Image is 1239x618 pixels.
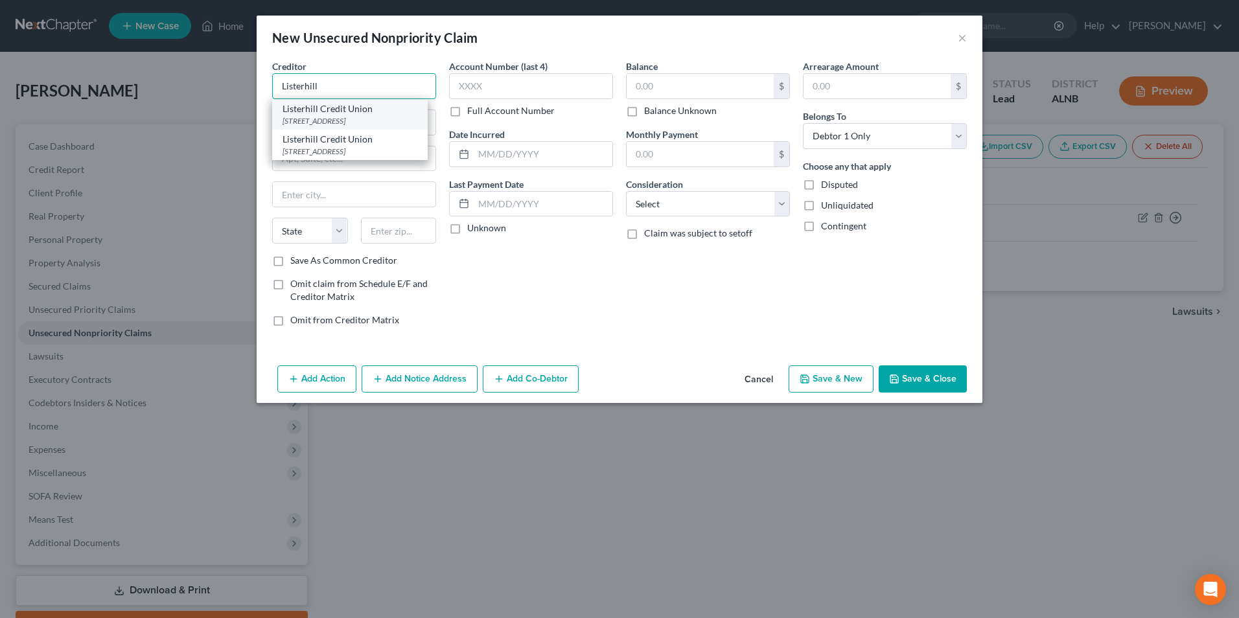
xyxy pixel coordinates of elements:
[789,365,874,393] button: Save & New
[626,60,658,73] label: Balance
[803,60,879,73] label: Arrearage Amount
[283,133,417,146] div: Listerhill Credit Union
[804,74,951,98] input: 0.00
[272,61,307,72] span: Creditor
[803,111,846,122] span: Belongs To
[803,159,891,173] label: Choose any that apply
[821,179,858,190] span: Disputed
[644,104,717,117] label: Balance Unknown
[626,128,698,141] label: Monthly Payment
[283,146,417,157] div: [STREET_ADDRESS]
[1195,574,1226,605] div: Open Intercom Messenger
[283,102,417,115] div: Listerhill Credit Union
[467,104,555,117] label: Full Account Number
[734,367,783,393] button: Cancel
[474,192,612,216] input: MM/DD/YYYY
[467,222,506,235] label: Unknown
[449,60,548,73] label: Account Number (last 4)
[879,365,967,393] button: Save & Close
[774,74,789,98] div: $
[272,73,436,99] input: Search creditor by name...
[290,314,399,325] span: Omit from Creditor Matrix
[774,142,789,166] div: $
[272,29,478,47] div: New Unsecured Nonpriority Claim
[821,200,874,211] span: Unliquidated
[361,218,437,244] input: Enter zip...
[290,254,397,267] label: Save As Common Creditor
[644,227,752,238] span: Claim was subject to setoff
[626,177,683,191] label: Consideration
[449,177,524,191] label: Last Payment Date
[951,74,966,98] div: $
[483,365,579,393] button: Add Co-Debtor
[449,128,505,141] label: Date Incurred
[283,115,417,126] div: [STREET_ADDRESS]
[449,73,613,99] input: XXXX
[290,278,428,302] span: Omit claim from Schedule E/F and Creditor Matrix
[821,220,866,231] span: Contingent
[627,74,774,98] input: 0.00
[273,182,435,207] input: Enter city...
[474,142,612,166] input: MM/DD/YYYY
[958,30,967,45] button: ×
[627,142,774,166] input: 0.00
[277,365,356,393] button: Add Action
[362,365,478,393] button: Add Notice Address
